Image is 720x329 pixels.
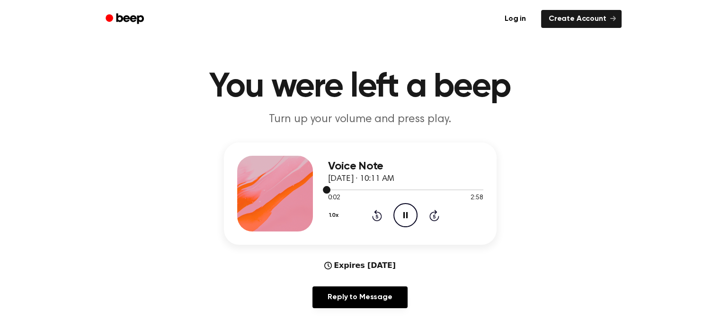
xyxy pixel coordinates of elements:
button: 1.0x [328,207,342,223]
h1: You were left a beep [118,70,603,104]
h3: Voice Note [328,160,483,173]
a: Beep [99,10,152,28]
a: Log in [495,8,535,30]
a: Reply to Message [312,286,407,308]
div: Expires [DATE] [324,260,396,271]
a: Create Account [541,10,622,28]
span: 2:58 [471,193,483,203]
p: Turn up your volume and press play. [178,112,542,127]
span: 0:02 [328,193,340,203]
span: [DATE] · 10:11 AM [328,175,394,183]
